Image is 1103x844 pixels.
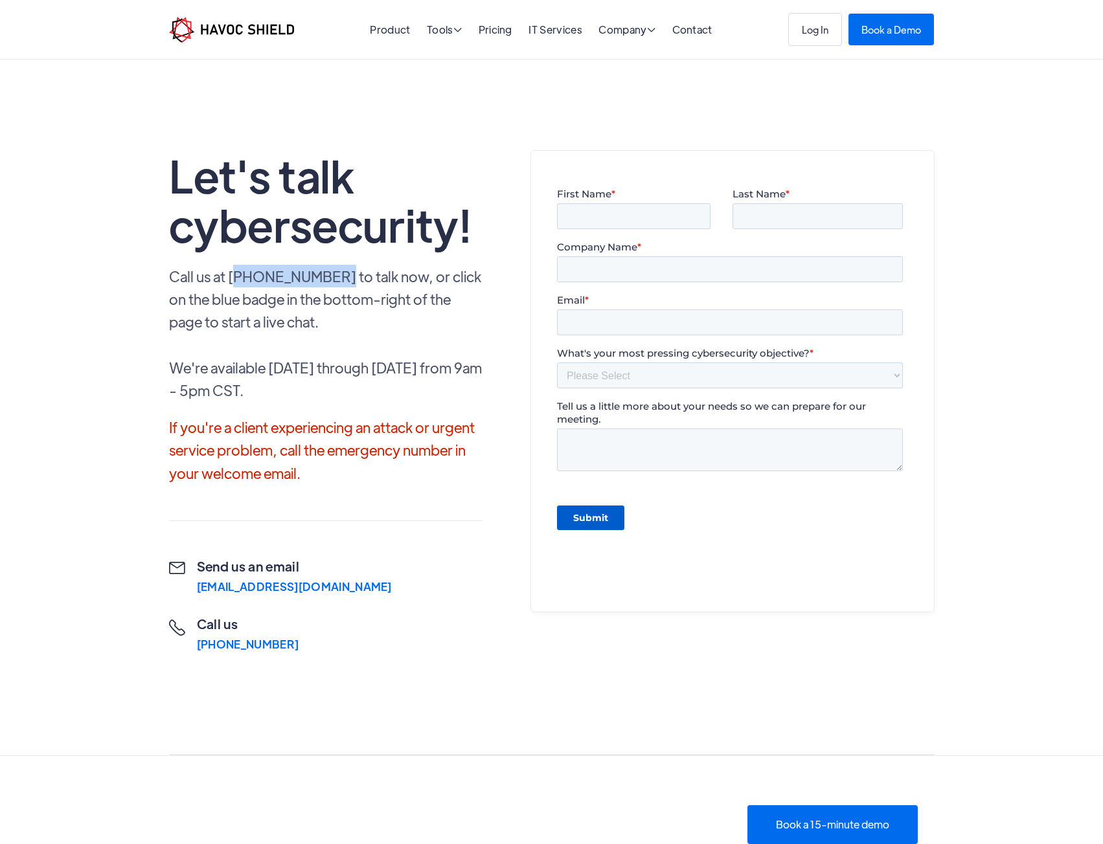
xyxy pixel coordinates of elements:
a: IT Services [529,23,582,36]
a: Book a Demo [848,14,934,45]
a: Pricing [479,23,512,36]
div: Company [598,25,655,37]
div: Company [598,25,655,37]
a: Product [370,23,410,36]
a: Send us an email[EMAIL_ADDRESS][DOMAIN_NAME] [169,557,392,593]
div: Tools [427,25,462,37]
img: Havoc Shield logo [169,17,294,43]
a: Contact [672,23,712,36]
p: Call us at [PHONE_NUMBER] to talk now, or click on the blue badge in the bottom-right of the page... [169,265,483,401]
iframe: Form 0 [557,188,908,577]
a: Log In [788,13,842,46]
p: If you're a client experiencing an attack or urgent service problem, call the emergency number in... [169,416,483,484]
div: [EMAIL_ADDRESS][DOMAIN_NAME] [197,581,392,593]
a: Book a 15-minute demo [747,805,918,844]
a: home [169,17,294,43]
div: Tools [427,25,462,37]
h2: Call us [197,615,299,633]
h1: Let's talk cybersecurity! [169,150,483,249]
span:  [453,25,462,35]
iframe: Chat Widget [887,704,1103,844]
span:  [647,25,655,35]
div:  [169,562,185,593]
div:  [169,619,185,650]
div: [PHONE_NUMBER] [197,638,299,650]
a: Call us[PHONE_NUMBER] [169,615,299,650]
h2: Send us an email [197,557,392,575]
